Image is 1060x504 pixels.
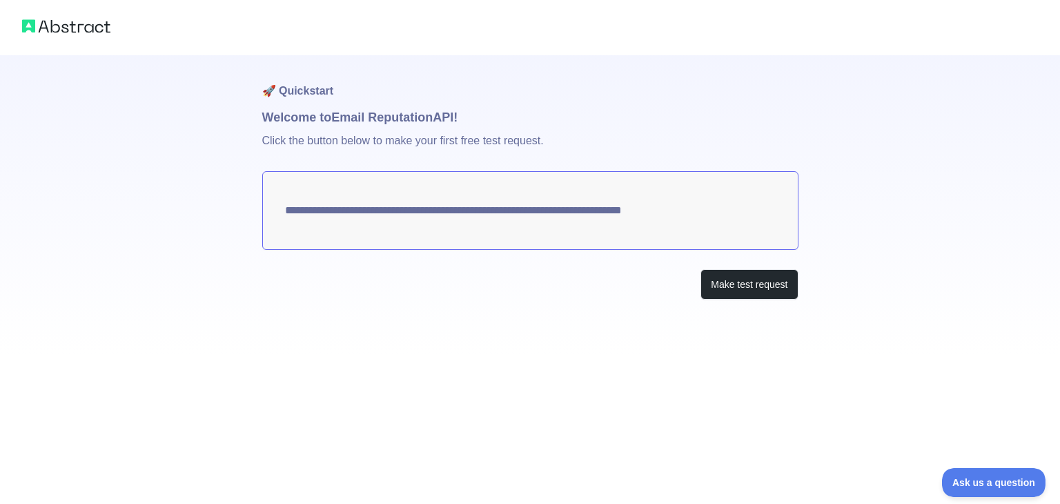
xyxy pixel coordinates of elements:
[942,468,1046,497] iframe: Toggle Customer Support
[262,127,798,171] p: Click the button below to make your first free test request.
[262,108,798,127] h1: Welcome to Email Reputation API!
[262,55,798,108] h1: 🚀 Quickstart
[22,17,110,36] img: Abstract logo
[700,269,798,300] button: Make test request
